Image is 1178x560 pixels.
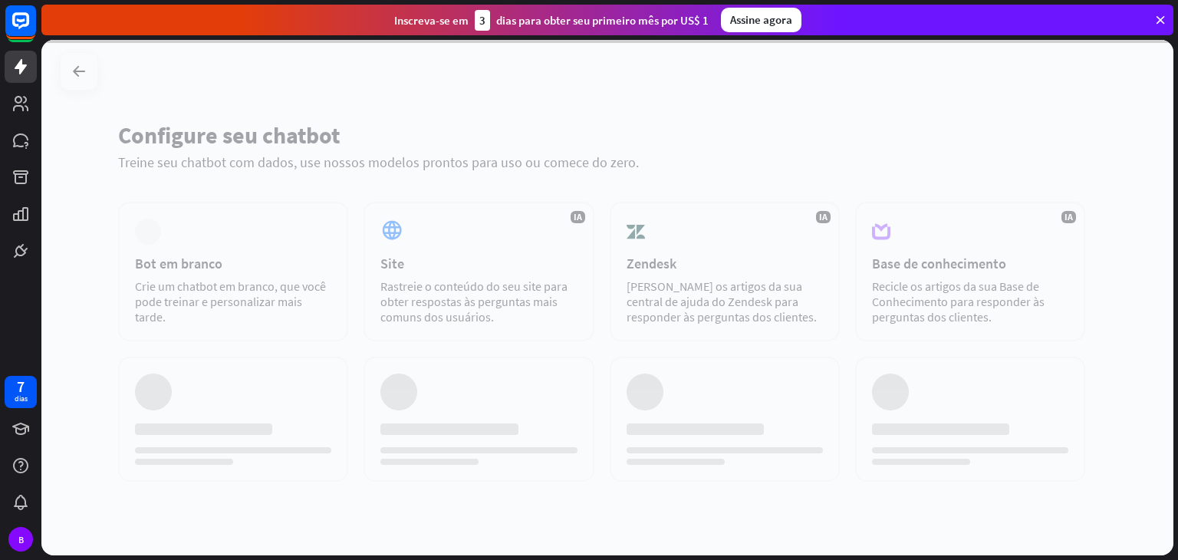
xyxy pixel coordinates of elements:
font: Assine agora [730,12,792,27]
font: 7 [17,377,25,396]
font: 3 [479,13,485,28]
font: dias [15,394,28,404]
font: B [18,534,24,545]
a: 7 dias [5,376,37,408]
font: dias para obter seu primeiro mês por US$ 1 [496,13,709,28]
font: Inscreva-se em [394,13,469,28]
